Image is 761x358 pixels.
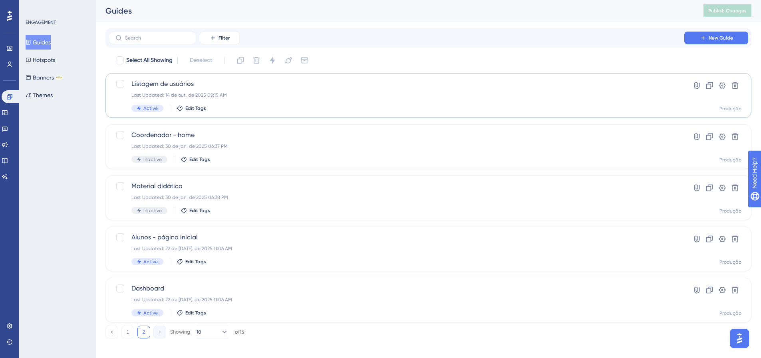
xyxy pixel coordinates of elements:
span: Edit Tags [185,310,206,316]
span: Select All Showing [126,56,173,65]
span: Alunos - página inicial [131,233,662,242]
div: Last Updated: 30 de jan. de 2025 06:37 PM [131,143,662,149]
div: ENGAGEMENT [26,19,56,26]
button: Guides [26,35,51,50]
input: Search [125,35,190,41]
span: Dashboard [131,284,662,293]
span: Inactive [143,207,162,214]
div: of 15 [235,328,244,336]
button: Publish Changes [703,4,751,17]
iframe: UserGuiding AI Assistant Launcher [727,326,751,350]
span: Deselect [190,56,212,65]
button: New Guide [684,32,748,44]
button: Edit Tags [177,105,206,111]
div: Produção [719,208,741,214]
div: Last Updated: 14 de out. de 2025 09:15 AM [131,92,662,98]
button: Hotspots [26,53,55,67]
button: 10 [197,326,228,338]
button: Deselect [183,53,219,68]
span: New Guide [709,35,733,41]
span: Need Help? [19,2,50,12]
button: Edit Tags [177,259,206,265]
div: BETA [56,76,63,80]
div: Guides [105,5,684,16]
span: Edit Tags [189,156,210,163]
span: Edit Tags [189,207,210,214]
div: Produção [719,259,741,265]
div: Last Updated: 22 de [DATE]. de 2025 11:06 AM [131,245,662,252]
button: 1 [121,326,134,338]
span: Active [143,310,158,316]
div: Produção [719,157,741,163]
span: Coordenador - home [131,130,662,140]
span: Material didático [131,181,662,191]
span: Edit Tags [185,105,206,111]
button: Edit Tags [181,156,210,163]
span: 10 [197,329,201,335]
div: Produção [719,310,741,316]
div: Last Updated: 30 de jan. de 2025 06:38 PM [131,194,662,201]
button: Edit Tags [177,310,206,316]
span: Inactive [143,156,162,163]
span: Filter [219,35,230,41]
span: Listagem de usuários [131,79,662,89]
span: Active [143,105,158,111]
button: Themes [26,88,53,102]
span: Edit Tags [185,259,206,265]
button: Edit Tags [181,207,210,214]
button: BannersBETA [26,70,63,85]
span: Publish Changes [708,8,747,14]
div: Produção [719,105,741,112]
div: Showing [170,328,190,336]
button: Filter [200,32,240,44]
button: 2 [137,326,150,338]
span: Active [143,259,158,265]
div: Last Updated: 22 de [DATE]. de 2025 11:06 AM [131,296,662,303]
